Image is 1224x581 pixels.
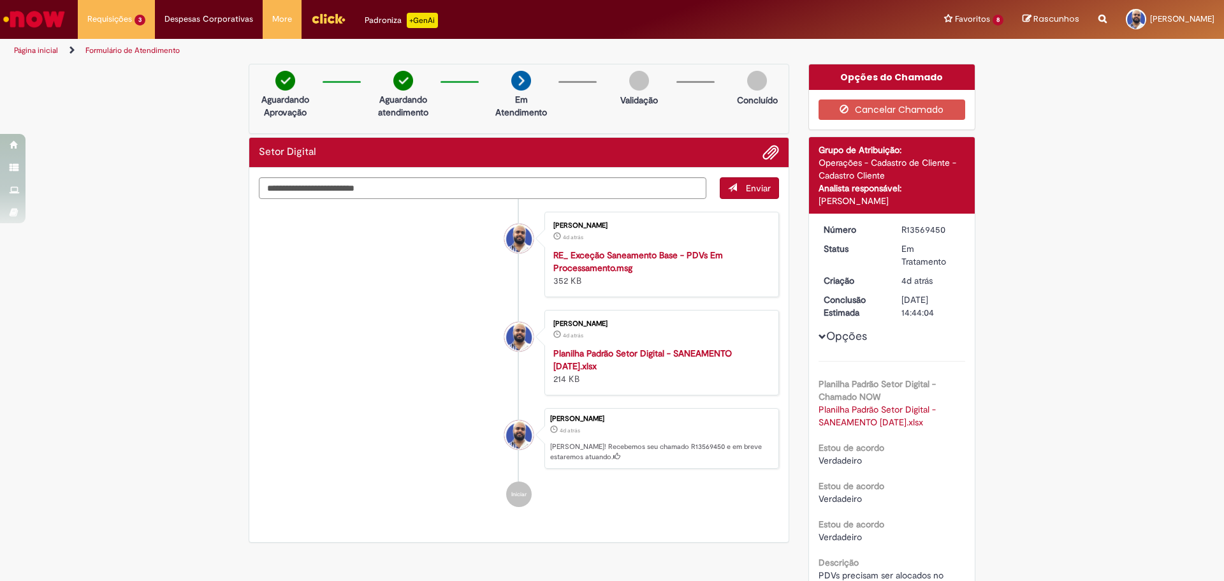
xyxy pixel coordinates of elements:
b: Estou de acordo [819,480,884,492]
a: RE_ Exceção Saneamento Base - PDVs Em Processamento.msg [553,249,723,274]
time: 26/09/2025 09:44:00 [901,275,933,286]
div: Padroniza [365,13,438,28]
li: Ricardo Wagner Queiroz Carvalho [259,408,779,469]
div: Ricardo Wagner Queiroz Carvalho [504,420,534,450]
dt: Número [814,223,892,236]
img: check-circle-green.png [275,71,295,91]
ul: Trilhas de página [10,39,806,63]
span: 8 [993,15,1003,26]
div: Ricardo Wagner Queiroz Carvalho [504,322,534,351]
div: Em Tratamento [901,242,961,268]
h2: Setor Digital Histórico de tíquete [259,147,316,158]
div: Analista responsável: [819,182,966,195]
div: Opções do Chamado [809,64,975,90]
a: Download de Planilha Padrão Setor Digital - SANEAMENTO 23-09-25.xlsx [819,404,938,428]
dt: Criação [814,274,892,287]
span: Rascunhos [1033,13,1079,25]
dt: Conclusão Estimada [814,293,892,319]
div: R13569450 [901,223,961,236]
div: [PERSON_NAME] [819,195,966,207]
p: [PERSON_NAME]! Recebemos seu chamado R13569450 e em breve estaremos atuando. [550,442,772,462]
span: 4d atrás [563,233,583,241]
span: More [272,13,292,26]
textarea: Digite sua mensagem aqui... [259,177,706,199]
a: Planilha Padrão Setor Digital - SANEAMENTO [DATE].xlsx [553,348,732,372]
span: 3 [135,15,145,26]
p: Validação [620,94,658,107]
div: 214 KB [553,347,766,385]
div: [PERSON_NAME] [550,415,772,423]
div: Ricardo Wagner Queiroz Carvalho [504,224,534,253]
b: Descrição [819,557,859,568]
span: Despesas Corporativas [164,13,253,26]
time: 26/09/2025 09:44:00 [560,427,580,434]
img: click_logo_yellow_360x200.png [311,9,346,28]
p: Aguardando Aprovação [254,93,316,119]
p: Concluído [737,94,778,107]
dt: Status [814,242,892,255]
span: 4d atrás [560,427,580,434]
div: [PERSON_NAME] [553,222,766,230]
span: Requisições [87,13,132,26]
time: 26/09/2025 09:39:25 [563,332,583,339]
a: Formulário de Atendimento [85,45,180,55]
a: Rascunhos [1023,13,1079,26]
span: [PERSON_NAME] [1150,13,1214,24]
button: Cancelar Chamado [819,99,966,120]
p: Aguardando atendimento [372,93,434,119]
b: Planilha Padrão Setor Digital - Chamado NOW [819,378,936,402]
p: Em Atendimento [490,93,552,119]
span: Enviar [746,182,771,194]
img: check-circle-green.png [393,71,413,91]
img: arrow-next.png [511,71,531,91]
p: +GenAi [407,13,438,28]
span: 4d atrás [901,275,933,286]
div: [DATE] 14:44:04 [901,293,961,319]
img: ServiceNow [1,6,67,32]
button: Enviar [720,177,779,199]
ul: Histórico de tíquete [259,199,779,520]
img: img-circle-grey.png [747,71,767,91]
span: Favoritos [955,13,990,26]
b: Estou de acordo [819,442,884,453]
div: Grupo de Atribuição: [819,143,966,156]
b: Estou de acordo [819,518,884,530]
div: [PERSON_NAME] [553,320,766,328]
span: Verdadeiro [819,531,862,543]
img: img-circle-grey.png [629,71,649,91]
span: Verdadeiro [819,455,862,466]
a: Página inicial [14,45,58,55]
div: 352 KB [553,249,766,287]
div: 26/09/2025 09:44:00 [901,274,961,287]
button: Adicionar anexos [762,144,779,161]
span: 4d atrás [563,332,583,339]
span: Verdadeiro [819,493,862,504]
div: Operações - Cadastro de Cliente - Cadastro Cliente [819,156,966,182]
